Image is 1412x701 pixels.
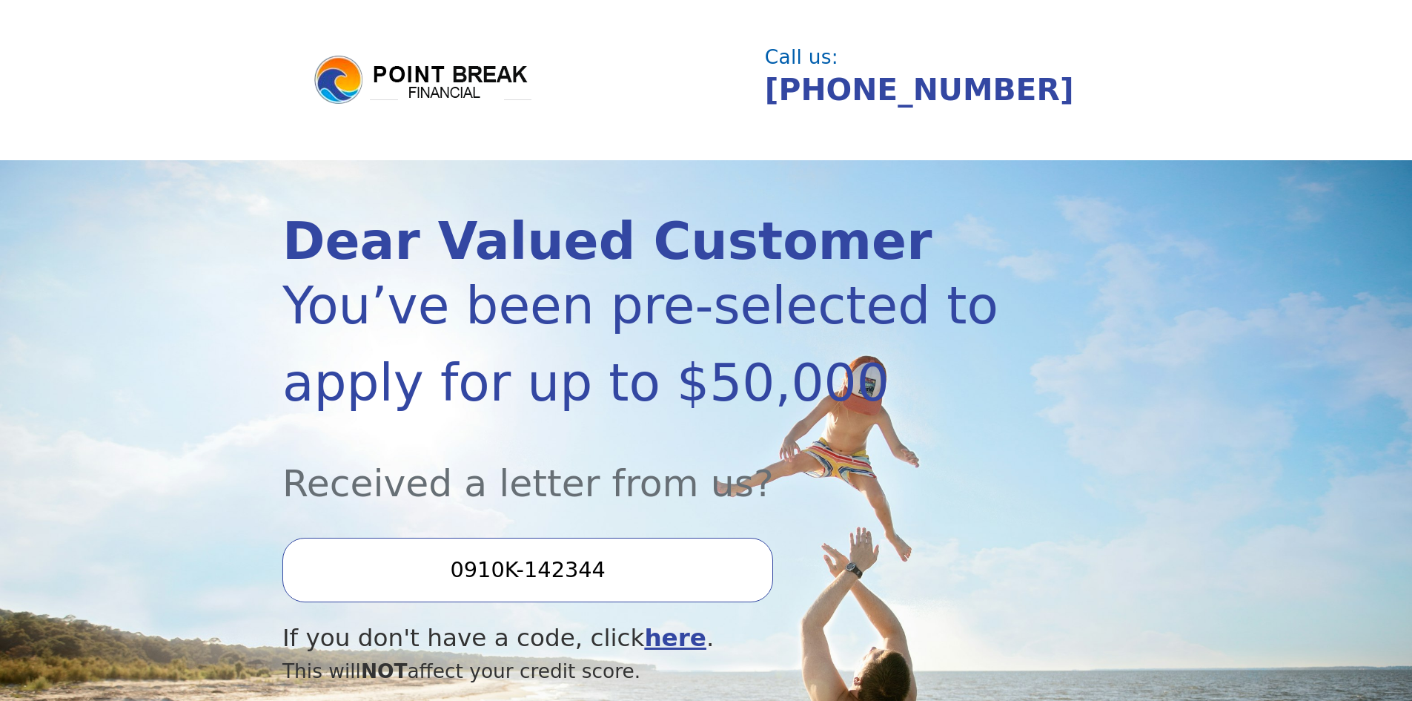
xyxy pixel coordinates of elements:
[282,538,773,602] input: Enter your Offer Code:
[282,267,1003,421] div: You’ve been pre-selected to apply for up to $50,000
[765,47,1118,67] div: Call us:
[282,656,1003,686] div: This will affect your credit score.
[282,421,1003,511] div: Received a letter from us?
[361,659,408,682] span: NOT
[765,72,1074,108] a: [PHONE_NUMBER]
[282,216,1003,267] div: Dear Valued Customer
[282,620,1003,656] div: If you don't have a code, click .
[644,624,706,652] a: here
[312,53,534,107] img: logo.png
